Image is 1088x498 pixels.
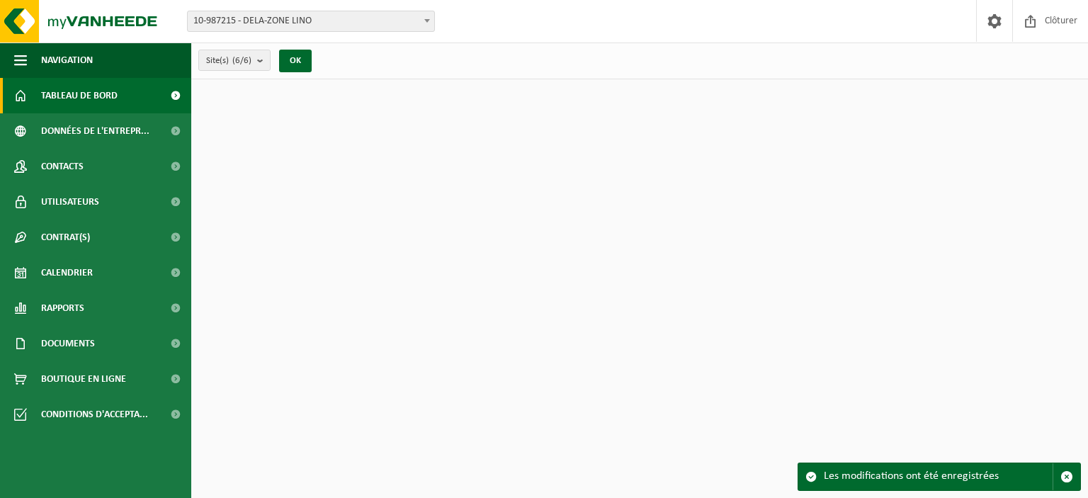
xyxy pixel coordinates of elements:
span: Utilisateurs [41,184,99,220]
div: Les modifications ont été enregistrées [824,463,1053,490]
count: (6/6) [232,56,251,65]
span: Contacts [41,149,84,184]
span: Contrat(s) [41,220,90,255]
span: Navigation [41,43,93,78]
span: Calendrier [41,255,93,290]
span: Boutique en ligne [41,361,126,397]
button: Site(s)(6/6) [198,50,271,71]
span: Documents [41,326,95,361]
span: Données de l'entrepr... [41,113,149,149]
span: Conditions d'accepta... [41,397,148,432]
span: Rapports [41,290,84,326]
button: OK [279,50,312,72]
span: Tableau de bord [41,78,118,113]
span: Site(s) [206,50,251,72]
span: 10-987215 - DELA-ZONE LINO [187,11,435,32]
span: 10-987215 - DELA-ZONE LINO [188,11,434,31]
